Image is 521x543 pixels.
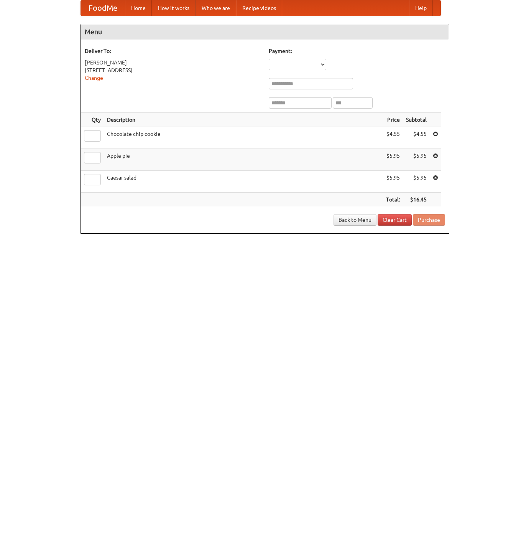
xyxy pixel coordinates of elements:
[81,113,104,127] th: Qty
[403,149,430,171] td: $5.95
[383,193,403,207] th: Total:
[403,171,430,193] td: $5.95
[85,59,261,66] div: [PERSON_NAME]
[269,47,445,55] h5: Payment:
[334,214,376,226] a: Back to Menu
[383,113,403,127] th: Price
[125,0,152,16] a: Home
[403,193,430,207] th: $16.45
[81,24,449,40] h4: Menu
[85,47,261,55] h5: Deliver To:
[383,149,403,171] td: $5.95
[104,127,383,149] td: Chocolate chip cookie
[383,171,403,193] td: $5.95
[196,0,236,16] a: Who we are
[378,214,412,226] a: Clear Cart
[413,214,445,226] button: Purchase
[104,171,383,193] td: Caesar salad
[85,66,261,74] div: [STREET_ADDRESS]
[383,127,403,149] td: $4.55
[104,149,383,171] td: Apple pie
[104,113,383,127] th: Description
[236,0,282,16] a: Recipe videos
[81,0,125,16] a: FoodMe
[403,113,430,127] th: Subtotal
[85,75,103,81] a: Change
[409,0,433,16] a: Help
[152,0,196,16] a: How it works
[403,127,430,149] td: $4.55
